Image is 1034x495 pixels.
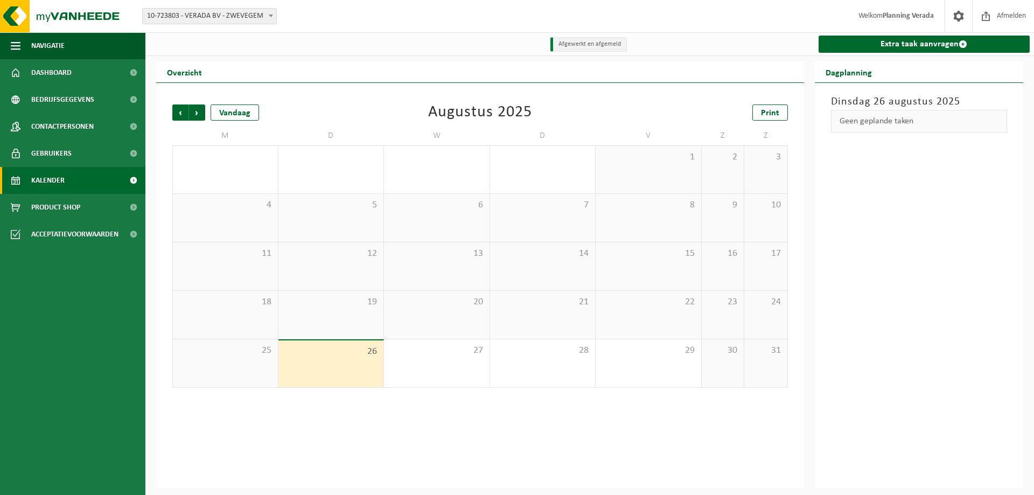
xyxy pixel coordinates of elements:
span: 2 [707,151,739,163]
a: Extra taak aanvragen [819,36,1030,53]
span: 13 [389,248,484,260]
span: 9 [707,199,739,211]
span: 7 [495,199,590,211]
span: Print [761,109,779,117]
span: Acceptatievoorwaarden [31,221,118,248]
h3: Dinsdag 26 augustus 2025 [831,94,1008,110]
span: 1 [601,151,696,163]
td: D [278,126,385,145]
span: Navigatie [31,32,65,59]
span: Product Shop [31,194,80,221]
span: 10 [750,199,781,211]
span: 10-723803 - VERADA BV - ZWEVEGEM [142,8,277,24]
h2: Dagplanning [815,61,883,82]
span: 11 [178,248,273,260]
span: 5 [284,199,379,211]
span: Contactpersonen [31,113,94,140]
td: Z [702,126,745,145]
span: 21 [495,296,590,308]
span: 16 [707,248,739,260]
div: Augustus 2025 [428,104,532,121]
span: 24 [750,296,781,308]
span: 23 [707,296,739,308]
div: Geen geplande taken [831,110,1008,133]
span: 18 [178,296,273,308]
span: 6 [389,199,484,211]
span: 29 [601,345,696,357]
span: 3 [750,151,781,163]
span: 26 [284,346,379,358]
span: Gebruikers [31,140,72,167]
span: 20 [389,296,484,308]
span: 15 [601,248,696,260]
span: 31 [750,345,781,357]
div: Vandaag [211,104,259,121]
span: 4 [178,199,273,211]
span: 27 [389,345,484,357]
li: Afgewerkt en afgemeld [550,37,627,52]
span: 17 [750,248,781,260]
span: Dashboard [31,59,72,86]
span: 14 [495,248,590,260]
span: Volgende [189,104,205,121]
td: Z [744,126,787,145]
a: Print [752,104,788,121]
span: 8 [601,199,696,211]
td: D [490,126,596,145]
span: 10-723803 - VERADA BV - ZWEVEGEM [143,9,276,24]
span: 19 [284,296,379,308]
span: 25 [178,345,273,357]
h2: Overzicht [156,61,213,82]
span: 28 [495,345,590,357]
span: 30 [707,345,739,357]
span: Vorige [172,104,188,121]
td: W [384,126,490,145]
td: V [596,126,702,145]
span: 12 [284,248,379,260]
span: Bedrijfsgegevens [31,86,94,113]
span: 22 [601,296,696,308]
td: M [172,126,278,145]
span: Kalender [31,167,65,194]
strong: Planning Verada [883,12,934,20]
